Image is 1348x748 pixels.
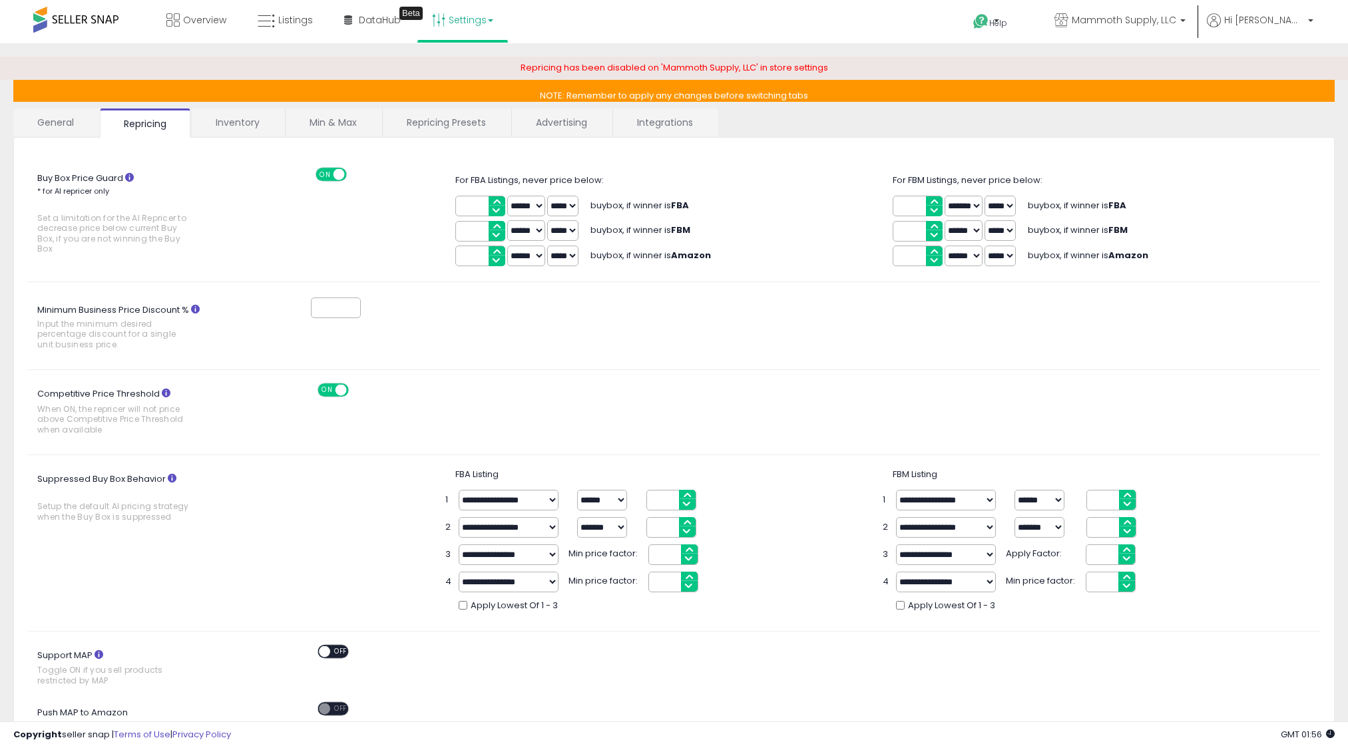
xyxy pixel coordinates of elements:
[100,108,190,138] a: Repricing
[286,108,381,136] a: Min & Max
[317,169,334,180] span: ON
[37,501,190,522] span: Setup the default AI pricing strategy when the Buy Box is suppressed
[27,645,226,693] label: Support MAP
[172,728,231,741] a: Privacy Policy
[1028,199,1126,212] span: buybox, if winner is
[346,385,367,396] span: OFF
[1207,13,1313,43] a: Hi [PERSON_NAME]
[13,80,1335,102] p: NOTE: Remember to apply any changes before switching tabs
[1281,728,1335,741] span: 2025-10-8 01:56 GMT
[1028,249,1148,262] span: buybox, if winner is
[883,521,889,534] span: 2
[114,728,170,741] a: Terms of Use
[1006,572,1079,588] span: Min price factor:
[13,728,62,741] strong: Copyright
[883,576,889,588] span: 4
[37,213,190,254] span: Set a limitation for the AI Repricer to decrease price below current Buy Box, if you are not winn...
[671,224,690,236] b: FBM
[590,224,690,236] span: buybox, if winner is
[590,249,711,262] span: buybox, if winner is
[471,600,558,612] span: Apply Lowest Of 1 - 3
[319,385,336,396] span: ON
[37,186,109,196] small: * for AI repricer only
[37,665,190,685] span: Toggle ON if you sell products restricted by MAP
[183,13,226,27] span: Overview
[330,646,351,657] span: OFF
[590,199,689,212] span: buybox, if winner is
[445,521,452,534] span: 2
[963,3,1033,43] a: Help
[27,468,226,528] label: Suppressed Buy Box Behavior
[1108,249,1148,262] b: Amazon
[973,13,989,30] i: Get Help
[521,61,828,74] span: Repricing has been disabled on 'Mammoth Supply, LLC' in store settings
[445,576,452,588] span: 4
[445,548,452,561] span: 3
[455,174,604,186] span: For FBA Listings, never price below:
[345,169,366,180] span: OFF
[1108,224,1128,236] b: FBM
[883,494,889,506] span: 1
[37,404,190,435] span: When ON, the repricer will not price above Competitive Price Threshold when available
[1006,544,1079,560] span: Apply Factor:
[13,729,231,741] div: seller snap | |
[383,108,510,136] a: Repricing Presets
[13,108,99,136] a: General
[27,300,226,356] label: Minimum Business Price Discount %
[399,7,423,20] div: Tooltip anchor
[671,199,689,212] b: FBA
[455,468,499,480] span: FBA Listing
[278,13,313,27] span: Listings
[27,383,226,441] label: Competitive Price Threshold
[1072,13,1176,27] span: Mammoth Supply, LLC
[893,468,937,480] span: FBM Listing
[359,13,401,27] span: DataHub
[893,174,1042,186] span: For FBM Listings, never price below:
[27,168,226,261] label: Buy Box Price Guard
[1108,199,1126,212] b: FBA
[883,548,889,561] span: 3
[613,108,717,136] a: Integrations
[512,108,611,136] a: Advertising
[192,108,284,136] a: Inventory
[908,600,995,612] span: Apply Lowest Of 1 - 3
[445,494,452,506] span: 1
[330,703,351,715] span: OFF
[671,249,711,262] b: Amazon
[568,572,642,588] span: Min price factor:
[568,544,642,560] span: Min price factor:
[1028,224,1128,236] span: buybox, if winner is
[989,17,1007,29] span: Help
[1224,13,1304,27] span: Hi [PERSON_NAME]
[37,319,190,349] span: Input the minimum desired percentage discount for a single unit business price.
